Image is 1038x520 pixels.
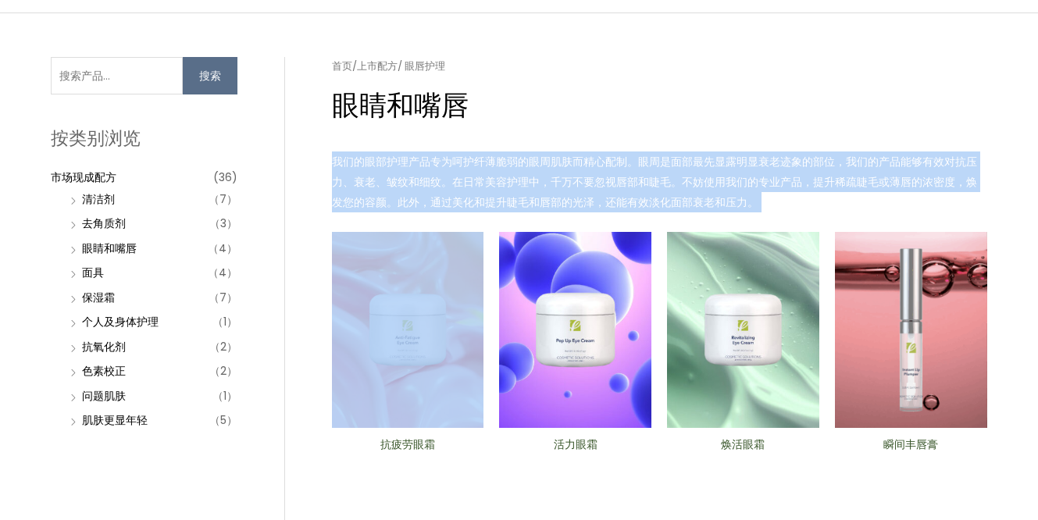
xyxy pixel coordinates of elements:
[82,339,126,354] a: 抗氧化剂
[883,436,938,452] font: 瞬间丰唇膏
[208,265,237,280] font: （4）
[82,240,137,256] a: 眼睛和嘴唇
[212,314,237,329] font: （1）
[332,86,469,124] font: 眼睛和嘴唇
[209,363,237,379] font: （2）
[82,363,126,379] a: 色素校正
[380,436,435,452] font: 抗疲劳眼霜
[82,290,115,305] a: 保湿霜
[82,388,126,404] a: 问题肌肤
[344,437,470,472] a: 抗疲劳眼霜
[332,154,977,210] font: 我们的眼部护理产品专为呵护纤薄脆弱的眼周肌肤而精心配制。眼周是面部最先显露明显衰老迹象的部位，我们的产品能够有效对抗压力、衰老、皱纹和细纹。在日常美容护理中，千万不要忽视唇部和睫毛。不妨使用我们...
[51,57,183,94] input: 搜索产品…
[209,412,237,428] font: （5）
[209,191,237,207] font: （7）
[721,436,765,452] font: 焕活眼霜
[51,169,116,185] a: 市场现成配方
[213,169,237,185] font: (36)
[835,232,987,429] img: 瞬间丰唇膏
[848,437,974,472] a: 瞬间丰唇膏
[209,339,237,354] font: （2）
[357,59,398,73] a: 上市配方
[332,59,352,73] a: 首页
[82,191,115,207] a: 清洁剂
[512,437,638,472] a: 活力眼霜
[199,68,221,84] font: 搜索
[667,232,819,429] img: 焕活眼霜
[209,215,237,231] font: （3）
[554,436,597,452] font: 活力眼霜
[680,437,806,472] a: 焕活眼霜
[499,232,651,429] img: 活力眼霜
[212,388,237,404] font: （1）
[82,265,104,280] a: 面具
[82,314,159,329] a: 个人及身体护理
[332,57,987,76] nav: 面包屑
[208,240,237,256] font: （4）
[398,59,445,73] font: / 眼唇护理
[183,57,237,94] button: 搜索
[82,412,148,428] a: 肌肤更显年轻
[352,59,357,73] font: /
[82,215,126,231] a: 去角质剂
[332,232,484,429] img: 抗疲劳眼霜
[209,290,237,305] font: （7）
[51,126,141,151] font: 按类别浏览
